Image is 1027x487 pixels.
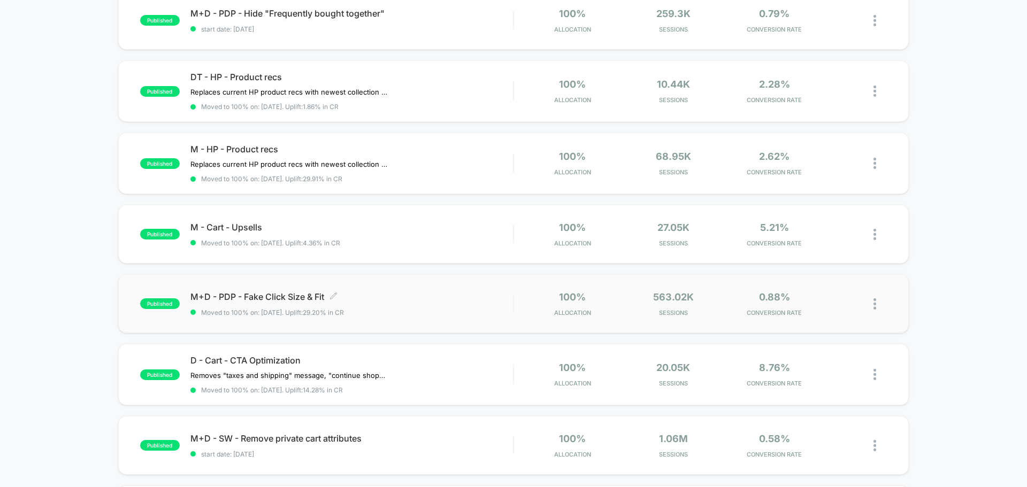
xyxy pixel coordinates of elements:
[760,222,789,233] span: 5.21%
[759,8,790,19] span: 0.79%
[559,8,586,19] span: 100%
[759,362,790,373] span: 8.76%
[140,440,180,451] span: published
[201,386,343,394] span: Moved to 100% on: [DATE] . Uplift: 14.28% in CR
[554,309,591,316] span: Allocation
[554,26,591,33] span: Allocation
[726,451,822,458] span: CONVERSION RATE
[201,239,340,247] span: Moved to 100% on: [DATE] . Uplift: 4.36% in CR
[759,79,790,90] span: 2.28%
[626,168,722,176] span: Sessions
[626,26,722,33] span: Sessions
[201,308,344,316] span: Moved to 100% on: [DATE] . Uplift: 29.20% in CR
[873,158,876,169] img: close
[626,96,722,104] span: Sessions
[726,239,822,247] span: CONVERSION RATE
[626,380,722,387] span: Sessions
[140,86,180,97] span: published
[873,298,876,310] img: close
[190,355,513,366] span: D - Cart - CTA Optimization
[559,433,586,444] span: 100%
[140,158,180,169] span: published
[190,222,513,233] span: M - Cart - Upsells
[653,291,694,303] span: 563.02k
[190,160,389,168] span: Replaces current HP product recs with newest collection (pre fall 2025)
[190,144,513,154] span: M - HP - Product recs
[657,222,689,233] span: 27.05k
[726,26,822,33] span: CONVERSION RATE
[873,440,876,451] img: close
[190,25,513,33] span: start date: [DATE]
[559,291,586,303] span: 100%
[657,79,690,90] span: 10.44k
[656,8,691,19] span: 259.3k
[554,380,591,387] span: Allocation
[190,371,389,380] span: Removes "taxes and shipping" message, "continue shopping" CTA, and "free US shipping on orders ov...
[656,151,691,162] span: 68.95k
[201,175,342,183] span: Moved to 100% on: [DATE] . Uplift: 29.91% in CR
[201,103,339,111] span: Moved to 100% on: [DATE] . Uplift: 1.86% in CR
[140,298,180,309] span: published
[190,291,513,302] span: M+D - PDP - Fake Click Size & Fit
[626,309,722,316] span: Sessions
[190,8,513,19] span: M+D - PDP - Hide "Frequently bought together"
[190,433,513,444] span: M+D - SW - Remove private cart attributes
[554,96,591,104] span: Allocation
[559,151,586,162] span: 100%
[759,433,790,444] span: 0.58%
[659,433,688,444] span: 1.06M
[626,451,722,458] span: Sessions
[190,450,513,458] span: start date: [DATE]
[554,451,591,458] span: Allocation
[190,72,513,82] span: DT - HP - Product recs
[726,96,822,104] span: CONVERSION RATE
[759,291,790,303] span: 0.88%
[554,239,591,247] span: Allocation
[559,222,586,233] span: 100%
[140,229,180,239] span: published
[873,369,876,380] img: close
[873,229,876,240] img: close
[626,239,722,247] span: Sessions
[873,15,876,26] img: close
[140,369,180,380] span: published
[559,79,586,90] span: 100%
[726,309,822,316] span: CONVERSION RATE
[873,86,876,97] img: close
[726,380,822,387] span: CONVERSION RATE
[554,168,591,176] span: Allocation
[559,362,586,373] span: 100%
[726,168,822,176] span: CONVERSION RATE
[140,15,180,26] span: published
[656,362,690,373] span: 20.05k
[759,151,790,162] span: 2.62%
[190,88,389,96] span: Replaces current HP product recs with newest collection (pre fall 2025)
